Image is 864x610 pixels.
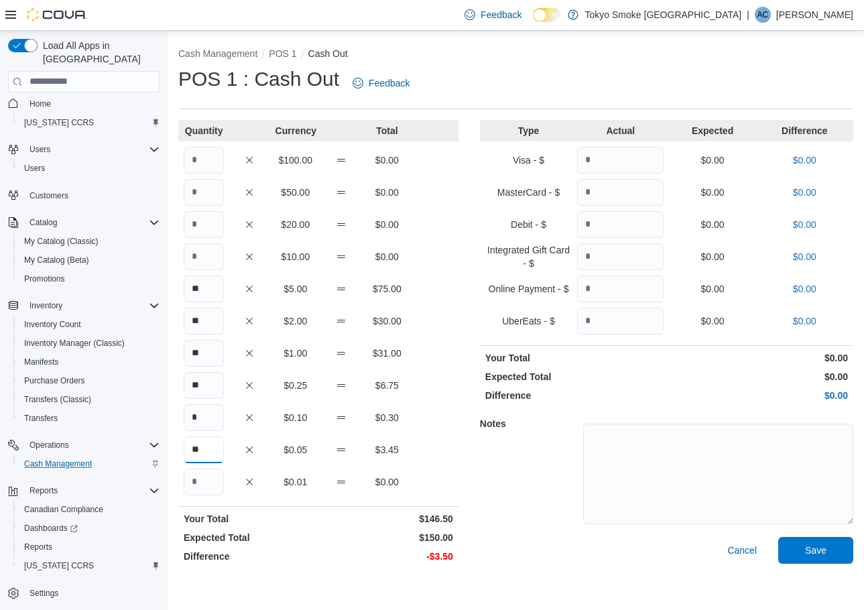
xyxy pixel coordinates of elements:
[19,252,160,268] span: My Catalog (Beta)
[13,409,165,428] button: Transfers
[19,410,160,426] span: Transfers
[3,296,165,315] button: Inventory
[184,372,224,399] input: Quantity
[19,335,130,351] a: Inventory Manager (Classic)
[19,115,99,131] a: [US_STATE] CCRS
[19,539,160,555] span: Reports
[805,544,826,557] span: Save
[29,99,51,109] span: Home
[761,154,848,167] p: $0.00
[669,282,755,296] p: $0.00
[29,217,57,228] span: Catalog
[321,512,453,526] p: $146.50
[19,391,160,408] span: Transfers (Classic)
[24,413,58,424] span: Transfers
[19,233,160,249] span: My Catalog (Classic)
[577,308,664,334] input: Quantity
[24,255,89,265] span: My Catalog (Beta)
[24,560,94,571] span: [US_STATE] CCRS
[13,538,165,556] button: Reports
[184,276,224,302] input: Quantity
[669,370,848,383] p: $0.00
[24,141,160,158] span: Users
[275,154,316,167] p: $100.00
[367,282,407,296] p: $75.00
[19,391,97,408] a: Transfers (Classic)
[184,211,224,238] input: Quantity
[13,334,165,353] button: Inventory Manager (Classic)
[24,523,78,534] span: Dashboards
[19,252,95,268] a: My Catalog (Beta)
[29,485,58,496] span: Reports
[13,113,165,132] button: [US_STATE] CCRS
[19,115,160,131] span: Washington CCRS
[669,250,755,263] p: $0.00
[24,437,74,453] button: Operations
[184,147,224,174] input: Quantity
[485,218,572,231] p: Debit - $
[24,95,160,112] span: Home
[184,308,224,334] input: Quantity
[275,250,316,263] p: $10.00
[29,190,68,201] span: Customers
[485,186,572,199] p: MasterCard - $
[275,282,316,296] p: $5.00
[13,353,165,371] button: Manifests
[13,232,165,251] button: My Catalog (Classic)
[3,94,165,113] button: Home
[485,351,664,365] p: Your Total
[184,340,224,367] input: Quantity
[367,411,407,424] p: $0.30
[669,389,848,402] p: $0.00
[585,7,742,23] p: Tokyo Smoke [GEOGRAPHIC_DATA]
[24,483,160,499] span: Reports
[3,583,165,603] button: Settings
[184,550,316,563] p: Difference
[577,179,664,206] input: Quantity
[533,8,561,22] input: Dark Mode
[367,379,407,392] p: $6.75
[367,186,407,199] p: $0.00
[367,154,407,167] p: $0.00
[669,186,755,199] p: $0.00
[485,370,664,383] p: Expected Total
[24,319,81,330] span: Inventory Count
[19,373,90,389] a: Purchase Orders
[275,347,316,360] p: $1.00
[38,39,160,66] span: Load All Apps in [GEOGRAPHIC_DATA]
[761,250,848,263] p: $0.00
[367,475,407,489] p: $0.00
[367,443,407,456] p: $3.45
[184,243,224,270] input: Quantity
[19,335,160,351] span: Inventory Manager (Classic)
[24,117,94,128] span: [US_STATE] CCRS
[459,1,527,28] a: Feedback
[29,144,50,155] span: Users
[24,437,160,453] span: Operations
[321,550,453,563] p: -$3.50
[19,501,160,517] span: Canadian Compliance
[577,276,664,302] input: Quantity
[19,558,99,574] a: [US_STATE] CCRS
[485,154,572,167] p: Visa - $
[24,215,62,231] button: Catalog
[757,7,769,23] span: AC
[669,351,848,365] p: $0.00
[13,454,165,473] button: Cash Management
[669,218,755,231] p: $0.00
[275,443,316,456] p: $0.05
[3,186,165,205] button: Customers
[19,160,50,176] a: Users
[13,519,165,538] a: Dashboards
[178,66,339,93] h1: POS 1 : Cash Out
[13,269,165,288] button: Promotions
[19,520,83,536] a: Dashboards
[761,124,848,137] p: Difference
[24,585,160,601] span: Settings
[29,588,58,599] span: Settings
[485,124,572,137] p: Type
[19,160,160,176] span: Users
[24,357,58,367] span: Manifests
[24,375,85,386] span: Purchase Orders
